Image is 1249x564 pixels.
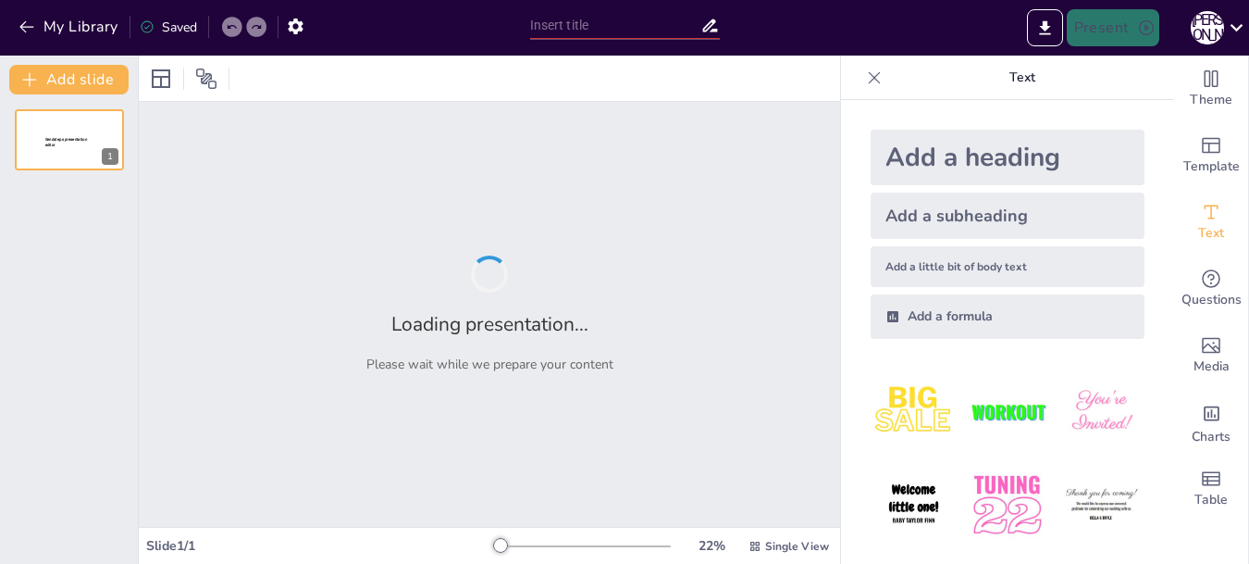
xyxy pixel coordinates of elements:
img: 6.jpeg [1058,462,1144,548]
div: Add a table [1174,456,1248,522]
div: Get real-time input from your audience [1174,256,1248,322]
div: Add a formula [871,295,1144,339]
span: Sendsteps presentation editor [45,137,87,147]
img: 5.jpeg [964,462,1050,548]
div: Add a little bit of body text [871,246,1144,287]
div: Saved [140,19,197,36]
div: Add ready made slides [1174,122,1248,189]
img: 4.jpeg [871,462,957,548]
div: 22 % [689,537,734,555]
div: 1 [15,109,124,170]
h2: Loading presentation... [391,311,588,337]
span: Template [1183,157,1240,177]
img: 3.jpeg [1058,369,1144,455]
div: Add a heading [871,130,1144,185]
button: І [PERSON_NAME] [1191,9,1224,46]
span: Media [1193,357,1230,377]
div: І [PERSON_NAME] [1191,11,1224,44]
div: 1 [102,148,118,165]
span: Single View [765,539,829,554]
span: Position [195,68,217,90]
div: Add images, graphics, shapes or video [1174,322,1248,389]
div: Change the overall theme [1174,56,1248,122]
img: 1.jpeg [871,369,957,455]
p: Text [889,56,1156,100]
input: Insert title [530,12,700,39]
span: Theme [1190,90,1232,110]
span: Text [1198,223,1224,244]
div: Slide 1 / 1 [146,537,493,555]
span: Table [1194,490,1228,510]
button: Add slide [9,65,129,94]
span: Questions [1181,290,1242,310]
button: Export to PowerPoint [1027,9,1063,46]
img: 2.jpeg [964,369,1050,455]
div: Add text boxes [1174,189,1248,256]
button: Present [1067,9,1159,46]
button: My Library [14,12,126,42]
p: Please wait while we prepare your content [366,356,613,373]
div: Layout [146,64,176,94]
div: Add a subheading [871,193,1144,239]
div: Add charts and graphs [1174,389,1248,456]
span: Charts [1192,427,1230,447]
